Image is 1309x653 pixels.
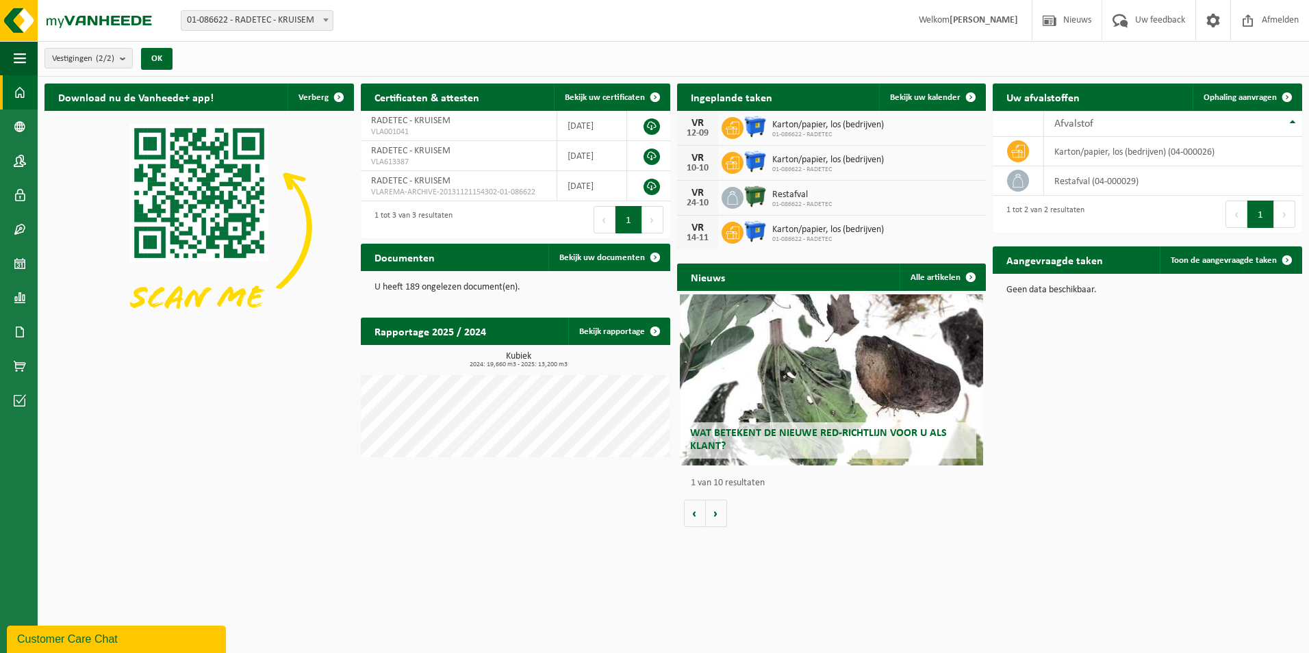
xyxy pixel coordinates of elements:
h2: Certificaten & attesten [361,84,493,110]
h2: Documenten [361,244,448,270]
span: Bekijk uw documenten [559,253,645,262]
h2: Uw afvalstoffen [993,84,1093,110]
count: (2/2) [96,54,114,63]
a: Bekijk uw documenten [548,244,669,271]
a: Wat betekent de nieuwe RED-richtlijn voor u als klant? [680,294,983,465]
p: Geen data beschikbaar. [1006,285,1288,295]
a: Toon de aangevraagde taken [1160,246,1301,274]
a: Alle artikelen [900,264,984,291]
div: 12-09 [684,129,711,138]
div: VR [684,118,711,129]
img: WB-1100-HPE-BE-01 [744,220,767,243]
span: Bekijk uw certificaten [565,93,645,102]
span: 01-086622 - RADETEC [772,235,884,244]
div: 14-11 [684,233,711,243]
span: VLAREMA-ARCHIVE-20131121154302-01-086622 [371,187,546,198]
button: Previous [1225,201,1247,228]
span: Ophaling aanvragen [1204,93,1277,102]
p: 1 van 10 resultaten [691,478,980,488]
td: restafval (04-000029) [1044,166,1303,196]
button: Previous [594,206,615,233]
span: 01-086622 - RADETEC [772,166,884,174]
span: Toon de aangevraagde taken [1171,256,1277,265]
span: Restafval [772,190,832,201]
span: RADETEC - KRUISEM [371,146,450,156]
button: 1 [615,206,642,233]
a: Ophaling aanvragen [1193,84,1301,111]
span: RADETEC - KRUISEM [371,116,450,126]
strong: [PERSON_NAME] [950,15,1018,25]
span: Karton/papier, los (bedrijven) [772,155,884,166]
td: karton/papier, los (bedrijven) (04-000026) [1044,137,1303,166]
div: 24-10 [684,199,711,208]
span: Vestigingen [52,49,114,69]
a: Bekijk uw kalender [879,84,984,111]
span: Afvalstof [1054,118,1093,129]
span: RADETEC - KRUISEM [371,176,450,186]
div: VR [684,222,711,233]
td: [DATE] [557,141,627,171]
span: 01-086622 - RADETEC [772,131,884,139]
img: WB-1100-HPE-BE-01 [744,150,767,173]
button: Vorige [684,500,706,527]
iframe: chat widget [7,623,229,653]
button: Next [642,206,663,233]
span: Karton/papier, los (bedrijven) [772,120,884,131]
img: Download de VHEPlus App [45,111,354,343]
span: Verberg [298,93,329,102]
span: 01-086622 - RADETEC - KRUISEM [181,10,333,31]
h2: Download nu de Vanheede+ app! [45,84,227,110]
img: WB-1100-HPE-BE-01 [744,115,767,138]
img: WB-1100-HPE-GN-01 [744,185,767,208]
span: Karton/papier, los (bedrijven) [772,225,884,235]
button: 1 [1247,201,1274,228]
span: Bekijk uw kalender [890,93,961,102]
button: Vestigingen(2/2) [45,48,133,68]
span: Wat betekent de nieuwe RED-richtlijn voor u als klant? [690,428,947,452]
h2: Rapportage 2025 / 2024 [361,318,500,344]
button: Next [1274,201,1295,228]
div: VR [684,153,711,164]
td: [DATE] [557,111,627,141]
h2: Aangevraagde taken [993,246,1117,273]
a: Bekijk uw certificaten [554,84,669,111]
td: [DATE] [557,171,627,201]
button: Volgende [706,500,727,527]
div: 10-10 [684,164,711,173]
span: 01-086622 - RADETEC - KRUISEM [181,11,333,30]
h2: Nieuws [677,264,739,290]
p: U heeft 189 ongelezen document(en). [374,283,657,292]
div: 1 tot 2 van 2 resultaten [1000,199,1084,229]
span: VLA001041 [371,127,546,138]
h3: Kubiek [368,352,670,368]
div: VR [684,188,711,199]
h2: Ingeplande taken [677,84,786,110]
span: 01-086622 - RADETEC [772,201,832,209]
button: Verberg [288,84,353,111]
a: Bekijk rapportage [568,318,669,345]
span: VLA613387 [371,157,546,168]
div: 1 tot 3 van 3 resultaten [368,205,453,235]
button: OK [141,48,173,70]
span: 2024: 19,660 m3 - 2025: 13,200 m3 [368,361,670,368]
